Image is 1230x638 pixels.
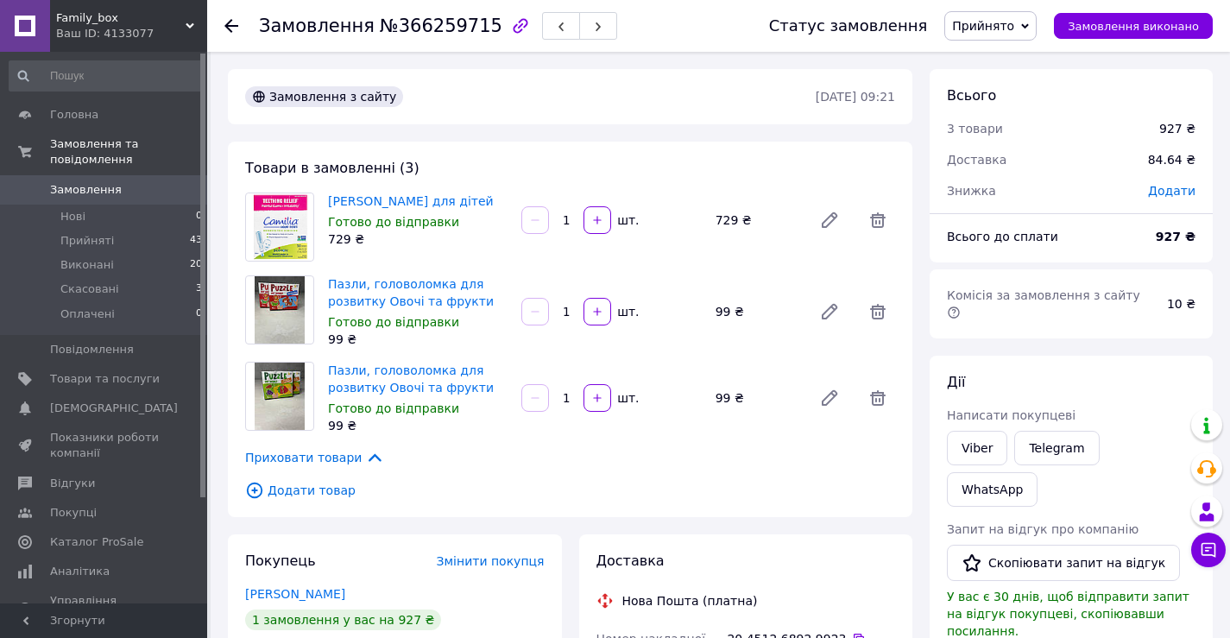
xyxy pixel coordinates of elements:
button: Скопіювати запит на відгук [947,545,1180,581]
a: Пазли, головоломка для розвитку Овочі та фрукти [328,363,494,395]
a: Редагувати [812,294,847,329]
span: 43 [190,233,202,249]
span: Управління сайтом [50,593,160,624]
a: Пазли, головоломка для розвитку Овочі та фрукти [328,277,494,308]
div: 99 ₴ [328,417,508,434]
div: 84.64 ₴ [1138,141,1206,179]
span: Додати товар [245,481,895,500]
a: [PERSON_NAME] для дітей [328,194,494,208]
a: Редагувати [812,203,847,237]
span: Додати [1148,184,1195,198]
span: Готово до відправки [328,401,459,415]
div: 99 ₴ [709,300,805,324]
span: 20 [190,257,202,273]
span: Прийнято [952,19,1014,33]
div: 1 замовлення у вас на 927 ₴ [245,610,441,630]
div: шт. [613,303,640,320]
img: Пазли, головоломка для розвитку Овочі та фрукти [255,363,306,430]
div: 729 ₴ [328,231,508,248]
span: Аналітика [50,564,110,579]
a: WhatsApp [947,472,1038,507]
span: Знижка [947,184,996,198]
span: Дії [947,374,965,390]
span: Доставка [947,153,1006,167]
span: Замовлення [50,182,122,198]
span: 0 [196,306,202,322]
span: Запит на відгук про компанію [947,522,1139,536]
span: Змінити покупця [437,554,545,568]
span: [DEMOGRAPHIC_DATA] [50,401,178,416]
input: Пошук [9,60,204,92]
span: Написати покупцеві [947,408,1075,422]
span: 0 [196,209,202,224]
div: шт. [613,389,640,407]
button: Чат з покупцем [1191,533,1226,567]
span: Повідомлення [50,342,134,357]
button: Замовлення виконано [1054,13,1213,39]
span: Оплачені [60,306,115,322]
div: 10 ₴ [1157,285,1206,323]
div: 99 ₴ [328,331,508,348]
span: Замовлення виконано [1068,20,1199,33]
span: Комісія за замовлення з сайту [947,288,1144,319]
div: 729 ₴ [709,208,805,232]
span: Головна [50,107,98,123]
span: 3 [196,281,202,297]
span: Замовлення та повідомлення [50,136,207,167]
span: Видалити [861,203,895,237]
span: Виконані [60,257,114,273]
span: Замовлення [259,16,375,36]
div: Повернутися назад [224,17,238,35]
span: Видалити [861,381,895,415]
span: Приховати товари [245,448,384,467]
div: 927 ₴ [1159,120,1195,137]
a: Viber [947,431,1007,465]
span: Всього [947,87,996,104]
span: Готово до відправки [328,215,459,229]
span: Прийняті [60,233,114,249]
div: 99 ₴ [709,386,805,410]
img: Camilia Каплі для дітей [248,193,312,261]
span: Каталог ProSale [50,534,143,550]
div: Нова Пошта (платна) [618,592,762,610]
a: [PERSON_NAME] [245,587,345,601]
span: №366259715 [380,16,502,36]
div: шт. [613,212,640,229]
span: 3 товари [947,122,1003,136]
time: [DATE] 09:21 [816,90,895,104]
span: Покупець [245,553,316,569]
span: Відгуки [50,476,95,491]
span: Показники роботи компанії [50,430,160,461]
span: Видалити [861,294,895,329]
span: Товари в замовленні (3) [245,160,419,176]
div: Ваш ID: 4133077 [56,26,207,41]
span: Доставка [596,553,665,569]
img: Пазли, головоломка для розвитку Овочі та фрукти [255,276,306,344]
b: 927 ₴ [1156,230,1195,243]
span: Скасовані [60,281,119,297]
span: Всього до сплати [947,230,1058,243]
a: Telegram [1014,431,1099,465]
div: Замовлення з сайту [245,86,403,107]
span: Покупці [50,505,97,521]
span: Товари та послуги [50,371,160,387]
span: Готово до відправки [328,315,459,329]
span: Нові [60,209,85,224]
div: Статус замовлення [769,17,928,35]
span: У вас є 30 днів, щоб відправити запит на відгук покупцеві, скопіювавши посилання. [947,590,1189,638]
a: Редагувати [812,381,847,415]
span: Family_box [56,10,186,26]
